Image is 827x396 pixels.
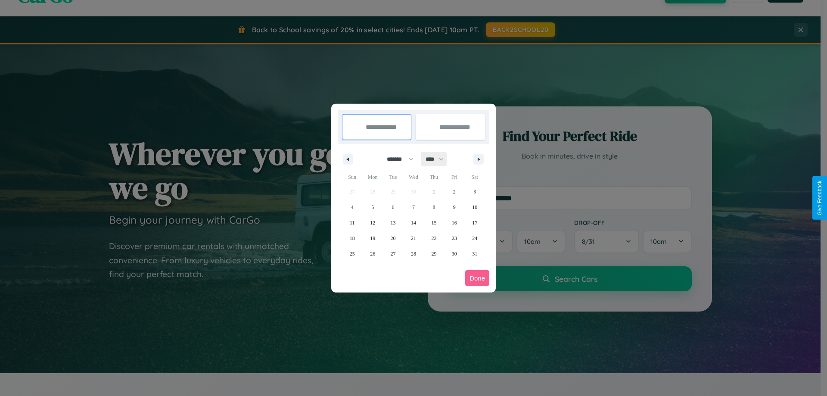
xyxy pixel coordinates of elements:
[452,231,457,246] span: 23
[424,215,444,231] button: 15
[403,231,423,246] button: 21
[383,215,403,231] button: 13
[453,184,456,200] span: 2
[383,170,403,184] span: Tue
[432,200,435,215] span: 8
[465,184,485,200] button: 3
[411,215,416,231] span: 14
[472,246,477,262] span: 31
[411,231,416,246] span: 21
[362,231,382,246] button: 19
[370,246,375,262] span: 26
[403,170,423,184] span: Wed
[342,215,362,231] button: 11
[465,246,485,262] button: 31
[465,270,489,286] button: Done
[424,200,444,215] button: 8
[403,200,423,215] button: 7
[444,184,464,200] button: 2
[411,246,416,262] span: 28
[465,215,485,231] button: 17
[424,170,444,184] span: Thu
[444,246,464,262] button: 30
[465,200,485,215] button: 10
[391,231,396,246] span: 20
[452,215,457,231] span: 16
[362,215,382,231] button: 12
[391,215,396,231] span: 13
[472,200,477,215] span: 10
[350,231,355,246] span: 18
[431,215,436,231] span: 15
[424,231,444,246] button: 22
[342,246,362,262] button: 25
[817,181,823,215] div: Give Feedback
[444,170,464,184] span: Fri
[350,215,355,231] span: 11
[342,231,362,246] button: 18
[342,200,362,215] button: 4
[383,200,403,215] button: 6
[452,246,457,262] span: 30
[403,215,423,231] button: 14
[403,246,423,262] button: 28
[453,200,456,215] span: 9
[351,200,354,215] span: 4
[342,170,362,184] span: Sun
[472,231,477,246] span: 24
[444,200,464,215] button: 9
[465,170,485,184] span: Sat
[383,231,403,246] button: 20
[412,200,415,215] span: 7
[362,170,382,184] span: Mon
[472,215,477,231] span: 17
[431,246,436,262] span: 29
[362,200,382,215] button: 5
[473,184,476,200] span: 3
[391,246,396,262] span: 27
[431,231,436,246] span: 22
[444,231,464,246] button: 23
[362,246,382,262] button: 26
[432,184,435,200] span: 1
[370,215,375,231] span: 12
[370,231,375,246] span: 19
[424,184,444,200] button: 1
[392,200,395,215] span: 6
[350,246,355,262] span: 25
[444,215,464,231] button: 16
[383,246,403,262] button: 27
[465,231,485,246] button: 24
[424,246,444,262] button: 29
[371,200,374,215] span: 5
